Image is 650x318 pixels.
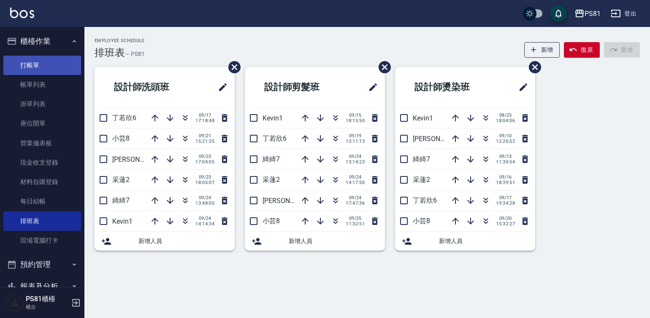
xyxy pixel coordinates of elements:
[3,192,81,211] a: 每日結帳
[195,216,214,221] span: 09/24
[263,134,287,142] span: 丁若欣6
[222,55,242,80] span: 刪除班表
[496,133,515,139] span: 09/10
[112,155,167,163] span: [PERSON_NAME]3
[3,211,81,231] a: 排班表
[263,217,280,225] span: 小芸8
[413,114,433,122] span: Kevin1
[346,180,365,185] span: 14:17:50
[571,5,604,22] button: PS81
[346,139,365,144] span: 13:11:13
[346,216,365,221] span: 09/25
[346,154,365,159] span: 09/24
[363,77,378,97] span: 修改班表的標題
[195,174,214,180] span: 09/23
[112,217,133,225] span: Kevin1
[3,56,81,75] a: 打帳單
[195,195,214,200] span: 09/24
[195,221,214,227] span: 14:14:34
[3,275,81,297] button: 報表及分析
[607,6,640,21] button: 登出
[112,134,130,142] span: 小芸8
[95,232,235,251] div: 新增人員
[95,47,125,59] h3: 排班表
[263,155,280,163] span: 綺綺7
[195,112,214,118] span: 09/17
[524,42,560,58] button: 新增
[496,221,515,227] span: 15:32:27
[10,8,34,18] img: Logo
[195,133,214,139] span: 09/21
[413,196,437,204] span: 丁若欣6
[112,114,136,122] span: 丁若欣6
[138,237,228,246] span: 新增人員
[496,154,515,159] span: 09/13
[263,176,280,184] span: 采蓮2
[3,153,81,172] a: 現金收支登錄
[3,75,81,94] a: 帳單列表
[496,118,515,123] span: 18:04:06
[112,176,130,184] span: 采蓮2
[289,237,378,246] span: 新增人員
[112,196,130,204] span: 綺綺7
[402,72,498,102] h2: 設計師燙染班
[213,77,228,97] span: 修改班表的標題
[346,200,365,206] span: 17:47:36
[252,72,347,102] h2: 設計師剪髮班
[439,237,528,246] span: 新增人員
[3,254,81,275] button: 預約管理
[496,174,515,180] span: 09/16
[496,200,515,206] span: 19:34:28
[346,159,365,165] span: 13:14:23
[125,50,145,59] h6: — PS81
[496,139,515,144] span: 12:20:52
[523,55,542,80] span: 刪除班表
[496,112,515,118] span: 08/25
[195,159,214,165] span: 17:04:05
[496,180,515,185] span: 18:39:51
[3,172,81,192] a: 材料自購登錄
[346,195,365,200] span: 09/24
[3,114,81,133] a: 座位開單
[3,30,81,52] button: 櫃檯作業
[3,231,81,250] a: 現場電腦打卡
[195,180,214,185] span: 18:05:07
[3,94,81,114] a: 掛單列表
[413,155,430,163] span: 綺綺7
[413,176,430,184] span: 采蓮2
[346,174,365,180] span: 09/24
[245,232,385,251] div: 新增人員
[395,232,535,251] div: 新增人員
[585,8,601,19] div: PS81
[3,134,81,153] a: 營業儀表板
[413,135,467,143] span: [PERSON_NAME]3
[496,195,515,200] span: 09/17
[26,295,69,303] h5: PS81櫃檯
[101,72,197,102] h2: 設計師洗頭班
[513,77,528,97] span: 修改班表的標題
[346,118,365,123] span: 18:15:50
[496,216,515,221] span: 09/20
[195,200,214,206] span: 13:48:05
[95,38,145,43] h2: Employee Schedule
[195,154,214,159] span: 09/23
[263,197,317,205] span: [PERSON_NAME]3
[195,118,214,123] span: 17:18:48
[346,112,365,118] span: 09/15
[26,303,69,311] p: 櫃台
[564,42,600,58] button: 復原
[413,217,430,225] span: 小芸8
[7,294,24,311] img: Person
[372,55,392,80] span: 刪除班表
[346,133,365,139] span: 09/19
[496,159,515,165] span: 11:30:54
[346,221,365,227] span: 11:32:51
[263,114,283,122] span: Kevin1
[550,5,567,22] button: save
[195,139,214,144] span: 15:21:35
